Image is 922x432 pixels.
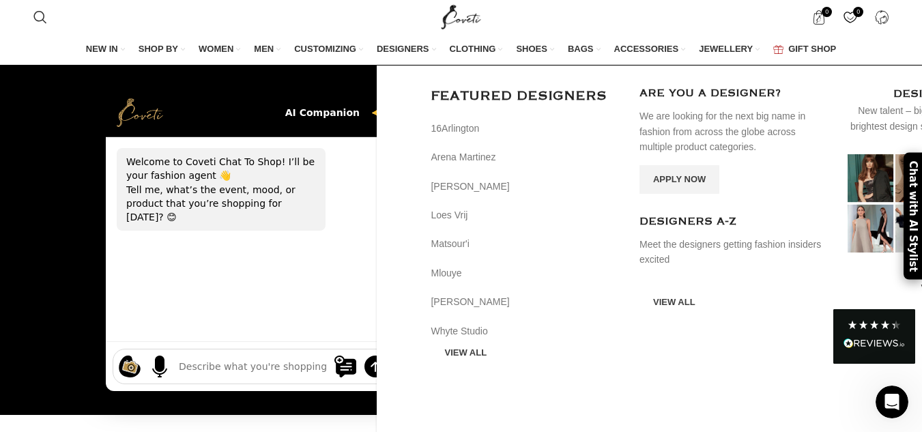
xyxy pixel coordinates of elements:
[639,109,828,154] p: We are looking for the next big name in fashion from across the globe across multiple product cat...
[844,339,905,348] img: REVIEWS.io
[139,43,178,55] span: SHOP BY
[773,35,836,64] a: GIFT SHOP
[847,319,902,330] div: 4.28 Stars
[639,165,719,194] a: Apply now
[431,339,500,367] a: VIEW ALL
[431,265,619,280] a: Mlouye
[833,309,915,364] div: Read All Reviews
[639,86,828,102] h4: ARE YOU A DESIGNER?
[139,35,185,64] a: SHOP BY
[568,35,601,64] a: BAGS
[614,43,679,55] span: ACCESSORIES
[254,43,274,55] span: MEN
[294,35,363,64] a: CUSTOMIZING
[86,43,118,55] span: NEW IN
[431,149,619,164] a: Arena Martinez
[438,11,484,22] a: Site logo
[876,386,908,418] iframe: Intercom live chat
[639,288,709,317] a: VIEW ALL
[431,236,619,251] a: Matsour'i
[805,3,833,31] a: 0
[568,43,594,55] span: BAGS
[822,7,832,17] span: 0
[27,3,54,31] a: Search
[431,207,619,222] a: Loes Vrij
[853,7,863,17] span: 0
[516,43,547,55] span: SHOES
[86,35,125,64] a: NEW IN
[788,43,836,55] span: GIFT SHOP
[27,35,895,64] div: Main navigation
[199,35,240,64] a: WOMEN
[431,323,619,339] a: Whyte Studio
[431,294,619,309] a: [PERSON_NAME]
[431,179,619,194] a: [PERSON_NAME]
[836,3,864,31] a: 0
[614,35,686,64] a: ACCESSORIES
[377,43,429,55] span: DESIGNERS
[294,43,356,55] span: CUSTOMIZING
[450,43,496,55] span: CLOTHING
[639,214,828,268] a: Infobox link
[254,35,280,64] a: MEN
[450,35,503,64] a: CLOTHING
[516,35,554,64] a: SHOES
[199,43,233,55] span: WOMEN
[431,121,619,136] a: 16Arlington
[699,35,760,64] a: JEWELLERY
[836,3,864,31] div: My Wishlist
[844,336,905,354] div: Read All Reviews
[773,45,783,54] img: GiftBag
[431,86,619,107] h3: FEATURED DESIGNERS
[377,35,436,64] a: DESIGNERS
[699,43,753,55] span: JEWELLERY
